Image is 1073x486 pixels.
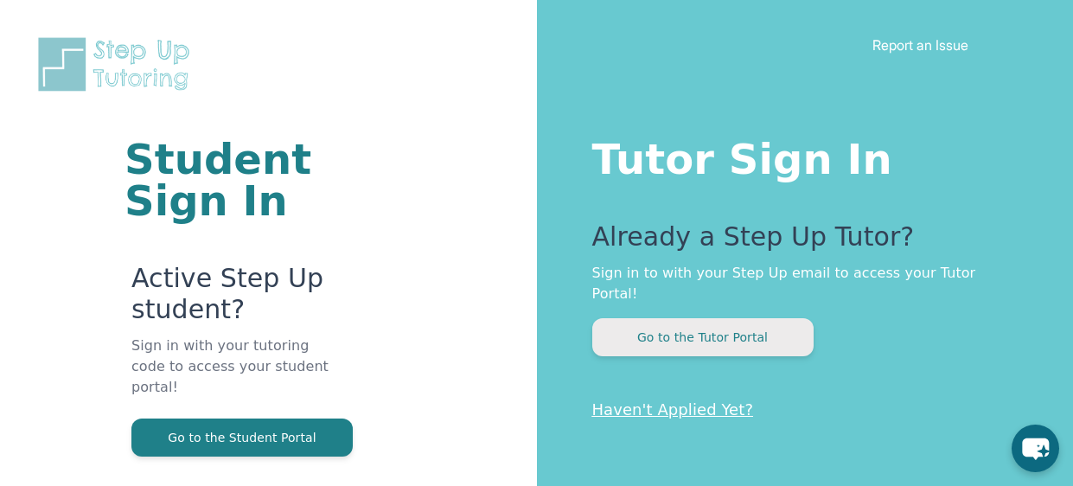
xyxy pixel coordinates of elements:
[1012,425,1059,472] button: chat-button
[592,263,1005,304] p: Sign in to with your Step Up email to access your Tutor Portal!
[131,336,329,419] p: Sign in with your tutoring code to access your student portal!
[131,419,353,457] button: Go to the Student Portal
[592,329,814,345] a: Go to the Tutor Portal
[131,263,329,336] p: Active Step Up student?
[592,400,754,419] a: Haven't Applied Yet?
[125,138,329,221] h1: Student Sign In
[592,318,814,356] button: Go to the Tutor Portal
[35,35,201,94] img: Step Up Tutoring horizontal logo
[592,131,1005,180] h1: Tutor Sign In
[592,221,1005,263] p: Already a Step Up Tutor?
[872,36,968,54] a: Report an Issue
[131,429,353,445] a: Go to the Student Portal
